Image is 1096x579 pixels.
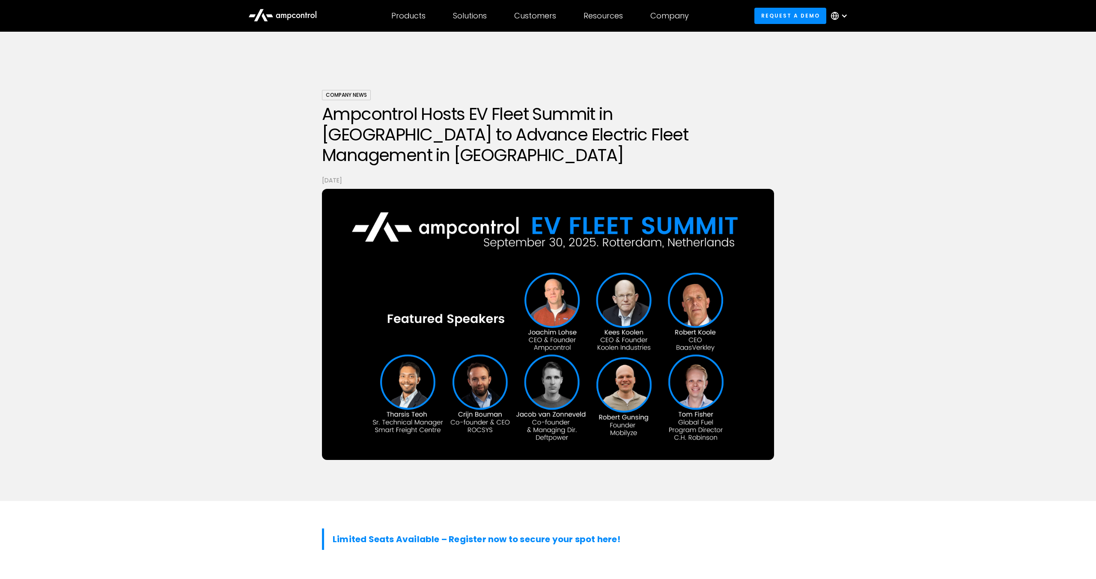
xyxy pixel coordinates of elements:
div: Products [391,11,426,21]
blockquote: ‍ [322,528,774,550]
div: Company [650,11,689,21]
div: Customers [514,11,556,21]
div: Solutions [453,11,487,21]
a: Request a demo [754,8,826,24]
div: Company News [322,90,371,100]
p: [DATE] [322,176,774,185]
a: Limited Seats Available – Register now to secure your spot here! [333,533,620,545]
h1: Ampcontrol Hosts EV Fleet Summit in [GEOGRAPHIC_DATA] to Advance Electric Fleet Management in [GE... [322,104,774,165]
div: Resources [584,11,623,21]
p: ‍ [322,567,774,576]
